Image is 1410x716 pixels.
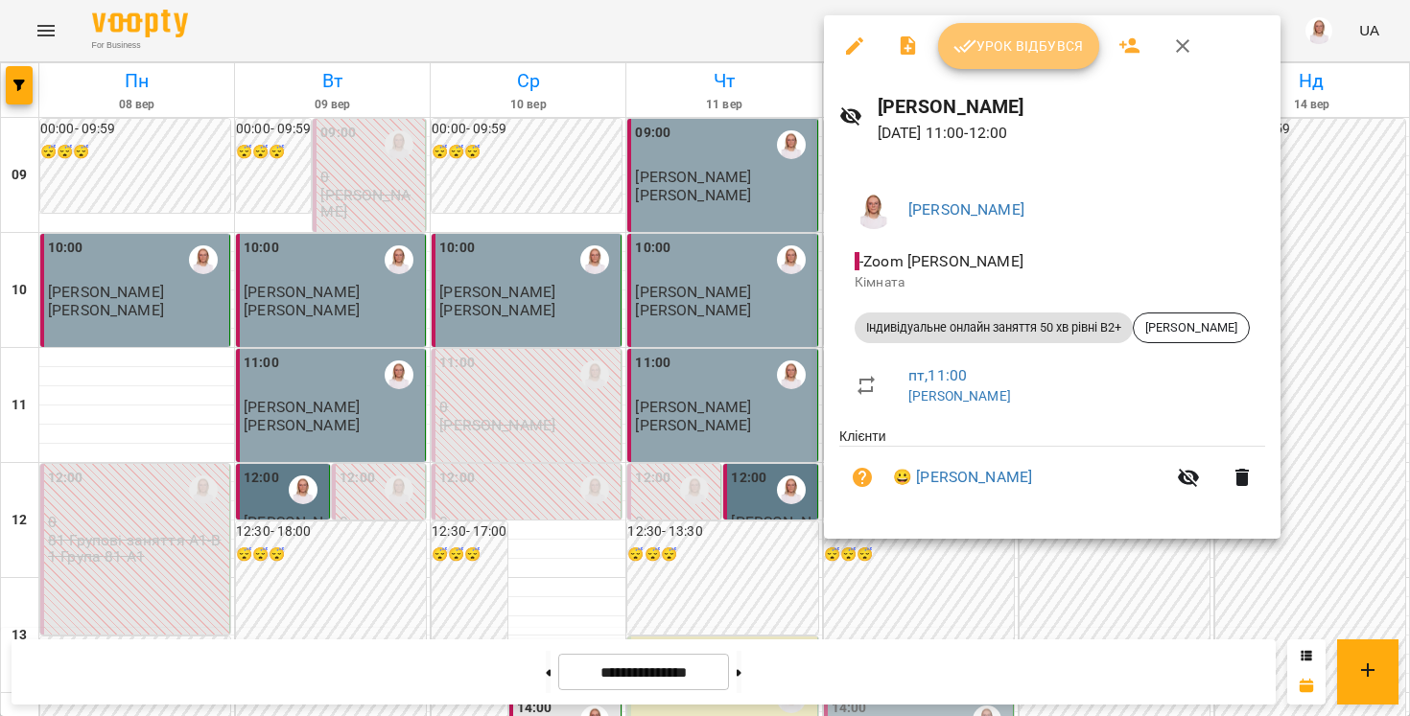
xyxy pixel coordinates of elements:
span: Індивідуальне онлайн заняття 50 хв рівні В2+ [855,319,1133,336]
img: 7b3448e7bfbed3bd7cdba0ed84700e25.png [855,191,893,229]
a: 😀 [PERSON_NAME] [893,466,1032,489]
div: [PERSON_NAME] [1133,312,1250,343]
p: Кімната [855,273,1250,292]
a: пт , 11:00 [908,366,967,384]
a: [PERSON_NAME] [908,388,1011,404]
span: - Zoom [PERSON_NAME] [855,252,1027,270]
span: [PERSON_NAME] [1134,319,1249,336]
p: [DATE] 11:00 - 12:00 [878,122,1265,145]
span: Урок відбувся [953,35,1084,58]
button: Візит ще не сплачено. Додати оплату? [839,454,885,500]
ul: Клієнти [839,427,1265,516]
button: Урок відбувся [938,23,1099,69]
a: [PERSON_NAME] [908,200,1024,219]
h6: [PERSON_NAME] [878,92,1265,122]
